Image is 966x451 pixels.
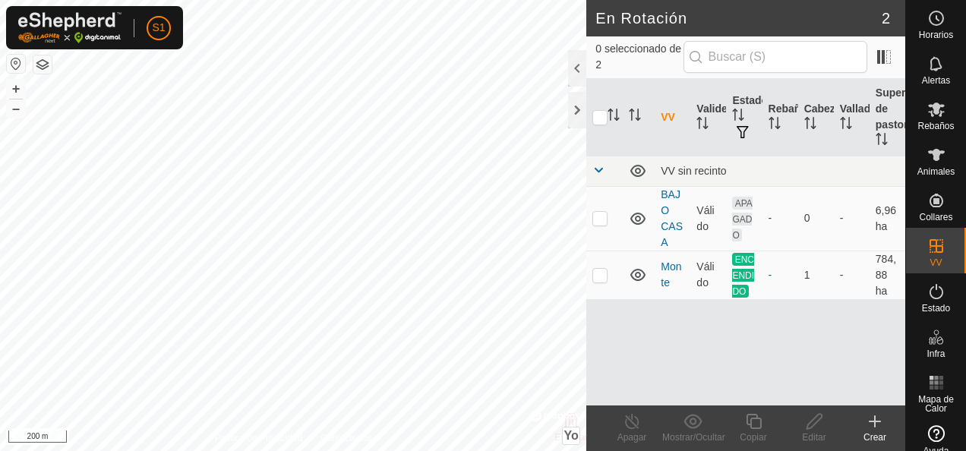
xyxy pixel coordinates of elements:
font: Rebaño [769,102,807,115]
span: Yo [564,429,579,442]
td: Válido [690,251,726,299]
p-sorticon: Activar para ordenar [629,111,641,123]
p-sorticon: Activar para ordenar [608,111,620,123]
td: - [834,251,870,299]
div: Crear [844,430,905,444]
div: - [769,210,792,226]
font: VV [661,111,675,123]
span: Eliminar [554,432,587,443]
p-sorticon: Activar para ordenar [696,119,709,131]
font: Estado [732,94,768,106]
span: S1 [152,20,165,36]
span: VV [930,258,942,267]
div: Copiar [723,430,784,444]
font: Validez [696,102,732,115]
div: Mostrar/Ocultar [662,430,723,444]
span: 2 [882,7,890,30]
font: Cabezas [804,102,848,115]
a: BAJO CASA [661,188,683,248]
span: APAGADO [732,197,752,241]
td: 6,96 ha [870,186,905,251]
p-sorticon: Activar para ordenar [732,111,744,123]
button: Yo [563,427,579,444]
td: 784,88 ha [870,251,905,299]
span: 0 seleccionado de 2 [595,41,683,73]
div: - [769,267,792,283]
span: Rebaños [917,121,954,131]
font: Vallado [840,102,877,115]
font: VV sin recinto [661,165,726,177]
td: 1 [798,251,834,299]
a: Contáctenos [320,431,371,445]
td: 0 [798,186,834,251]
button: + [7,80,25,98]
td: - [834,186,870,251]
span: Alertas [922,76,950,85]
span: Mapa de Calor [910,395,962,413]
td: Válido [690,186,726,251]
span: Estado [922,304,950,313]
h2: En Rotación [595,9,882,27]
div: Editar [784,430,844,444]
button: – [7,99,25,118]
p-sorticon: Activar para ordenar [840,119,852,131]
font: Superficie de pastoreo [876,87,927,131]
span: ENCENDIDO [732,253,754,298]
input: Buscar (S) [683,41,867,73]
p-sorticon: Activar para ordenar [876,135,888,147]
button: Capas del Mapa [33,55,52,74]
a: Política de Privacidad [215,431,302,445]
img: Logotipo Gallagher [18,12,122,43]
p-sorticon: Activar para ordenar [769,119,781,131]
a: Monte [661,260,681,289]
p-sorticon: Activar para ordenar [804,119,816,131]
span: Horarios [919,30,953,39]
button: Restablecer Mapa [7,55,25,73]
span: Collares [919,213,952,222]
span: Infra [927,349,945,358]
div: Apagar [601,430,662,444]
span: Animales [917,167,955,176]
